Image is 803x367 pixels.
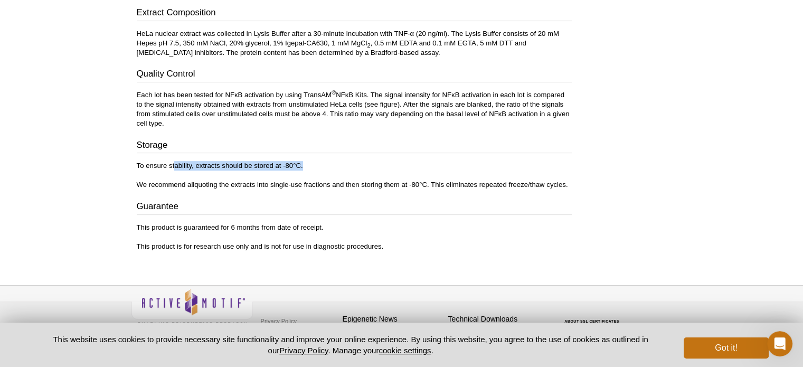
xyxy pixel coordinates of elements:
[137,161,572,190] p: To ensure stability, extracts should be stored at -80°C. We recommend aliquoting the extracts int...
[343,315,443,324] h4: Epigenetic News
[137,90,572,128] p: Each lot has been tested for NFκB activation by using TransAM NFκB Kits. The signal intensity for...
[137,200,572,215] h3: Guarantee
[137,68,572,82] h3: Quality Control
[137,223,572,251] p: This product is guaranteed for 6 months from date of receipt. This product is for research use on...
[379,346,431,355] button: cookie settings
[448,315,549,324] h4: Technical Downloads
[332,89,336,96] sup: ®
[564,319,619,323] a: ABOUT SSL CERTIFICATES
[554,304,633,327] table: Click to Verify - This site chose Symantec SSL for secure e-commerce and confidential communicati...
[35,334,667,356] p: This website uses cookies to provide necessary site functionality and improve your online experie...
[767,331,792,356] iframe: Intercom live chat
[137,6,572,21] h3: Extract Composition
[137,29,572,58] p: HeLa nuclear extract was collected in Lysis Buffer after a 30-minute incubation with TNF-α (20 ng...
[131,286,253,328] img: Active Motif,
[137,139,572,154] h3: Storage
[684,337,768,359] button: Got it!
[367,42,370,48] sub: 2
[258,313,299,329] a: Privacy Policy
[279,346,328,355] a: Privacy Policy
